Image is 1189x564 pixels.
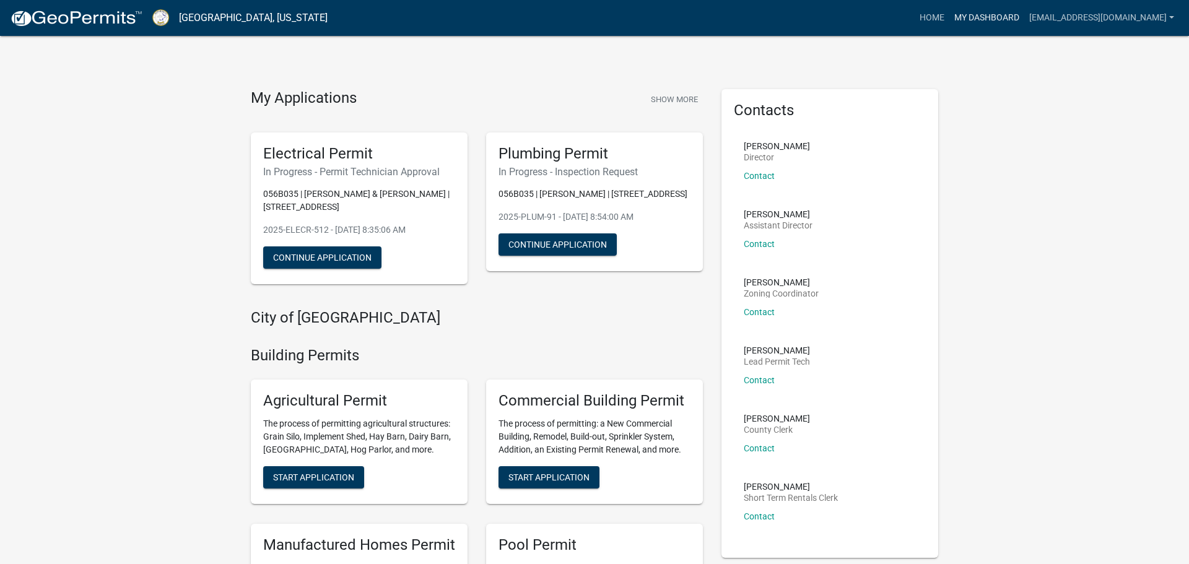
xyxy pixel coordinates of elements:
h5: Plumbing Permit [499,145,690,163]
h5: Pool Permit [499,536,690,554]
h6: In Progress - Inspection Request [499,166,690,178]
p: Zoning Coordinator [744,289,819,298]
p: The process of permitting agricultural structures: Grain Silo, Implement Shed, Hay Barn, Dairy Ba... [263,417,455,456]
h4: My Applications [251,89,357,108]
button: Show More [646,89,703,110]
img: Putnam County, Georgia [152,9,169,26]
p: 2025-ELECR-512 - [DATE] 8:35:06 AM [263,223,455,236]
a: [EMAIL_ADDRESS][DOMAIN_NAME] [1024,6,1179,30]
p: 056B035 | [PERSON_NAME] & [PERSON_NAME] | [STREET_ADDRESS] [263,188,455,214]
p: Short Term Rentals Clerk [744,493,838,502]
p: [PERSON_NAME] [744,210,812,219]
h4: City of [GEOGRAPHIC_DATA] [251,309,703,327]
button: Continue Application [499,233,617,256]
a: [GEOGRAPHIC_DATA], [US_STATE] [179,7,328,28]
h5: Contacts [734,102,926,119]
button: Continue Application [263,246,381,269]
p: [PERSON_NAME] [744,142,810,150]
p: Lead Permit Tech [744,357,810,366]
a: Contact [744,307,775,317]
p: The process of permitting: a New Commercial Building, Remodel, Build-out, Sprinkler System, Addit... [499,417,690,456]
p: 056B035 | [PERSON_NAME] | [STREET_ADDRESS] [499,188,690,201]
h4: Building Permits [251,347,703,365]
button: Start Application [263,466,364,488]
p: County Clerk [744,425,810,434]
a: Contact [744,239,775,249]
span: Start Application [273,472,354,482]
p: [PERSON_NAME] [744,346,810,355]
p: Assistant Director [744,221,812,230]
h5: Electrical Permit [263,145,455,163]
p: [PERSON_NAME] [744,414,810,423]
p: 2025-PLUM-91 - [DATE] 8:54:00 AM [499,210,690,223]
a: My Dashboard [949,6,1024,30]
a: Contact [744,511,775,521]
button: Start Application [499,466,599,488]
h6: In Progress - Permit Technician Approval [263,166,455,178]
h5: Agricultural Permit [263,392,455,410]
a: Home [915,6,949,30]
span: Start Application [508,472,590,482]
p: Director [744,153,810,162]
a: Contact [744,171,775,181]
p: [PERSON_NAME] [744,278,819,287]
h5: Manufactured Homes Permit [263,536,455,554]
a: Contact [744,375,775,385]
p: [PERSON_NAME] [744,482,838,491]
h5: Commercial Building Permit [499,392,690,410]
a: Contact [744,443,775,453]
